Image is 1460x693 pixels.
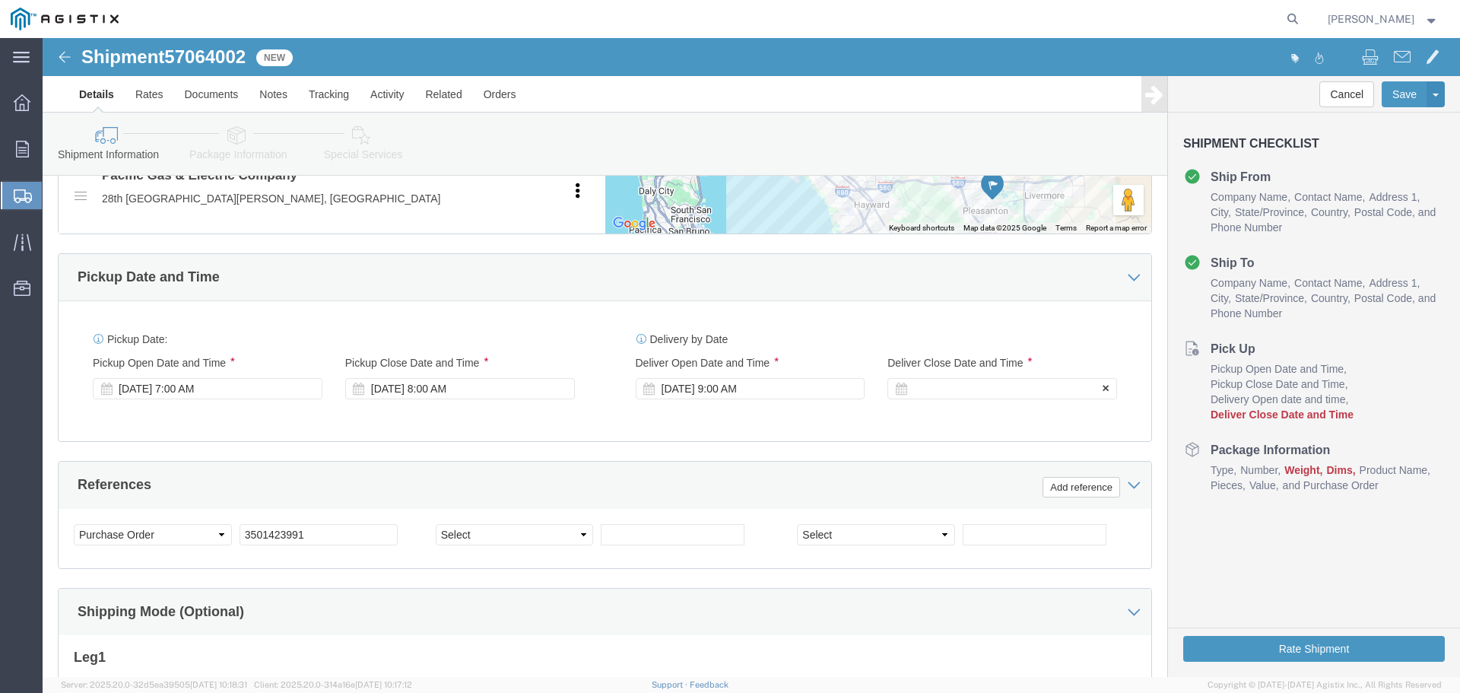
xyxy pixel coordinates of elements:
iframe: FS Legacy Container [43,38,1460,677]
button: [PERSON_NAME] [1327,10,1439,28]
span: Client: 2025.20.0-314a16e [254,680,412,689]
span: Server: 2025.20.0-32d5ea39505 [61,680,247,689]
span: [DATE] 10:17:12 [355,680,412,689]
a: Support [652,680,690,689]
span: Dave Thomas [1328,11,1414,27]
a: Feedback [690,680,728,689]
span: [DATE] 10:18:31 [190,680,247,689]
span: Copyright © [DATE]-[DATE] Agistix Inc., All Rights Reserved [1208,679,1442,691]
img: logo [11,8,119,30]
